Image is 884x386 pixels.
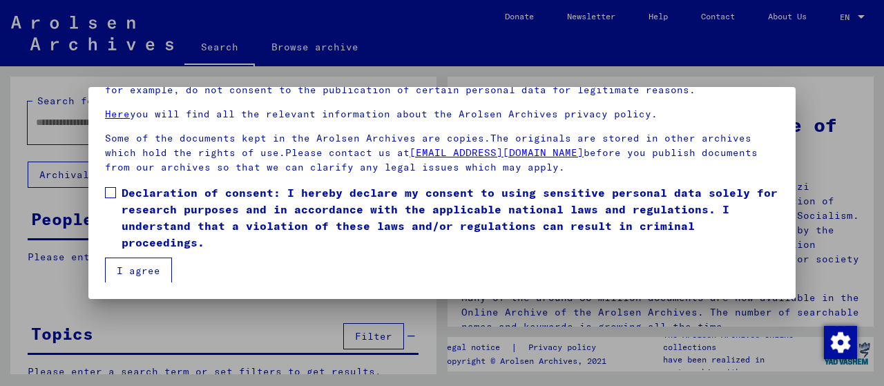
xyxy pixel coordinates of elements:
button: I agree [105,258,172,284]
a: Here [105,108,130,120]
p: Some of the documents kept in the Arolsen Archives are copies.The originals are stored in other a... [105,131,779,175]
a: [EMAIL_ADDRESS][DOMAIN_NAME] [410,146,584,159]
span: Declaration of consent: I hereby declare my consent to using sensitive personal data solely for r... [122,184,779,251]
img: Change consent [824,326,857,359]
p: you will find all the relevant information about the Arolsen Archives privacy policy. [105,107,779,122]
